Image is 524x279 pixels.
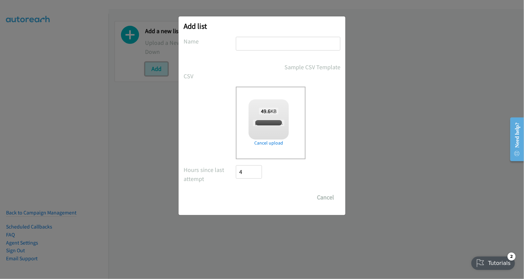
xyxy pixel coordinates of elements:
span: KB [259,108,279,114]
a: Cancel upload [249,139,289,147]
h2: Add list [184,21,340,31]
strong: 49.6 [261,108,270,114]
label: Hours since last attempt [184,165,236,183]
iframe: Resource Center [505,113,524,166]
a: Sample CSV Template [284,63,340,72]
iframe: Checklist [467,250,519,274]
label: Name [184,37,236,46]
label: CSV [184,72,236,81]
button: Cancel [311,191,340,204]
span: [PERSON_NAME] + NetApp BANT Q225 Aug-Oct - TAL IN(2).csv [253,120,367,126]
